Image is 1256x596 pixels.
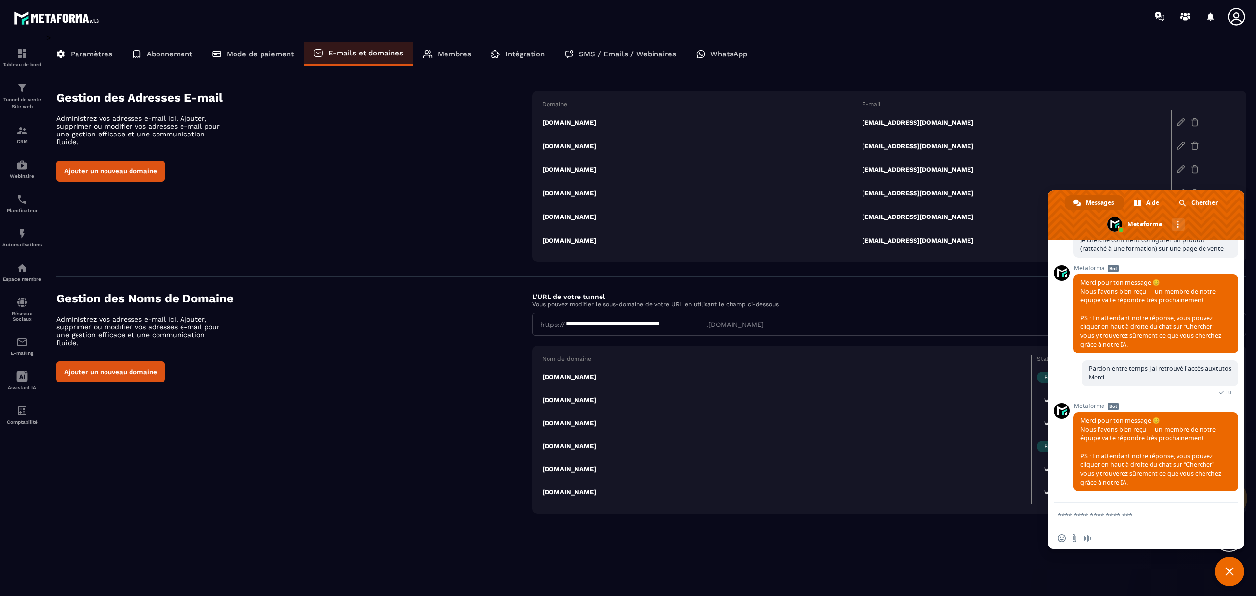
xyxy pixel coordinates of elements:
[16,125,28,136] img: formation
[1080,416,1222,487] span: Merci pour ton message 😊 Nous l’avons bien reçu — un membre de notre équipe va te répondre très p...
[14,9,102,27] img: logo
[71,50,112,58] p: Paramètres
[1080,278,1222,349] span: Merci pour ton message 😊 Nous l’avons bien reçu — un membre de notre équipe va te répondre très p...
[542,365,1032,389] td: [DOMAIN_NAME]
[857,228,1171,252] td: [EMAIL_ADDRESS][DOMAIN_NAME]
[16,297,28,308] img: social-network
[2,220,42,255] a: automationsautomationsAutomatisations
[2,289,42,329] a: social-networksocial-networkRéseaux Sociaux
[16,82,28,94] img: formation
[1037,441,1063,452] span: Prêt
[1083,534,1091,542] span: Message audio
[542,388,1032,411] td: [DOMAIN_NAME]
[2,173,42,179] p: Webinaire
[1190,118,1199,127] img: trash-gr.2c9399ab.svg
[227,50,294,58] p: Mode de paiement
[542,434,1032,458] td: [DOMAIN_NAME]
[2,398,42,432] a: accountantaccountantComptabilité
[1037,464,1111,475] span: Vérification en attente
[1177,141,1185,150] img: edit-gr.78e3acdd.svg
[532,293,605,300] label: L'URL de votre tunnel
[46,33,1246,528] div: >
[1225,389,1231,396] span: Lu
[438,50,471,58] p: Membres
[579,50,676,58] p: SMS / Emails / Webinaires
[2,40,42,75] a: formationformationTableau de bord
[2,152,42,186] a: automationsautomationsWebinaire
[1170,195,1228,210] div: Chercher
[542,134,857,158] td: [DOMAIN_NAME]
[1177,189,1185,197] img: edit-gr.78e3acdd.svg
[16,228,28,240] img: automations
[2,242,42,247] p: Automatisations
[1037,372,1063,383] span: Prêt
[542,458,1032,481] td: [DOMAIN_NAME]
[1108,403,1119,410] span: Bot
[1089,364,1231,381] span: Pardon entre temps j'ai retrouvé l'accès auxtutos Merci
[2,419,42,425] p: Comptabilité
[2,255,42,289] a: automationsautomationsEspace membre
[542,205,857,228] td: [DOMAIN_NAME]
[1037,395,1111,406] span: Vérification en attente
[2,139,42,144] p: CRM
[16,193,28,205] img: scheduler
[1065,195,1124,210] div: Messages
[505,50,545,58] p: Intégration
[857,134,1171,158] td: [EMAIL_ADDRESS][DOMAIN_NAME]
[1037,418,1111,429] span: Vérification en attente
[542,181,857,205] td: [DOMAIN_NAME]
[1190,165,1199,174] img: trash-gr.2c9399ab.svg
[56,161,165,182] button: Ajouter un nouveau domaine
[1125,195,1169,210] div: Aide
[2,276,42,282] p: Espace membre
[16,48,28,59] img: formation
[2,351,42,356] p: E-mailing
[542,228,857,252] td: [DOMAIN_NAME]
[16,262,28,274] img: automations
[2,62,42,67] p: Tableau de bord
[1191,195,1218,210] span: Chercher
[1177,165,1185,174] img: edit-gr.78e3acdd.svg
[56,114,228,146] p: Administrez vos adresses e-mail ici. Ajouter, supprimer ou modifier vos adresses e-mail pour une ...
[1032,355,1206,365] th: Statut
[1108,265,1119,272] span: Bot
[2,311,42,322] p: Réseaux Sociaux
[56,292,532,305] h4: Gestion des Noms de Domaine
[56,91,532,105] h4: Gestion des Adresses E-mail
[542,411,1032,434] td: [DOMAIN_NAME]
[1177,118,1185,127] img: edit-gr.78e3acdd.svg
[1146,195,1159,210] span: Aide
[857,101,1171,110] th: E-mail
[2,75,42,117] a: formationformationTunnel de vente Site web
[147,50,192,58] p: Abonnement
[1058,511,1213,520] textarea: Entrez votre message...
[1172,218,1185,231] div: Autres canaux
[1058,534,1066,542] span: Insérer un emoji
[2,186,42,220] a: schedulerschedulerPlanificateur
[1037,487,1111,498] span: Vérification en attente
[857,110,1171,135] td: [EMAIL_ADDRESS][DOMAIN_NAME]
[16,159,28,171] img: automations
[1071,534,1078,542] span: Envoyer un fichier
[1073,265,1238,271] span: Metaforma
[328,49,403,57] p: E-mails et domaines
[542,355,1032,365] th: Nom de domaine
[16,336,28,348] img: email
[857,205,1171,228] td: [EMAIL_ADDRESS][DOMAIN_NAME]
[2,117,42,152] a: formationformationCRM
[532,301,1246,308] p: Vous pouvez modifier le sous-domaine de votre URL en utilisant le champ ci-dessous
[1190,141,1199,150] img: trash-gr.2c9399ab.svg
[2,363,42,398] a: Assistant IA
[56,315,228,347] p: Administrez vos adresses e-mail ici. Ajouter, supprimer ou modifier vos adresses e-mail pour une ...
[542,110,857,135] td: [DOMAIN_NAME]
[542,158,857,181] td: [DOMAIN_NAME]
[710,50,747,58] p: WhatsApp
[542,481,1032,504] td: [DOMAIN_NAME]
[2,385,42,390] p: Assistant IA
[2,96,42,110] p: Tunnel de vente Site web
[1190,189,1199,197] img: trash-gr.2c9399ab.svg
[1073,403,1238,409] span: Metaforma
[1086,195,1114,210] span: Messages
[16,405,28,417] img: accountant
[1215,557,1244,586] div: Fermer le chat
